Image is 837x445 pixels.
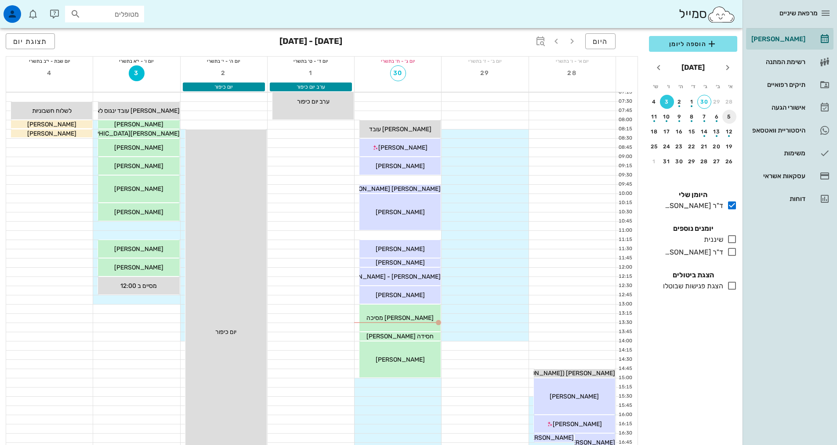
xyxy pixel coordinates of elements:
[722,114,736,120] div: 5
[750,58,805,65] div: רשימת המתנה
[710,125,724,139] button: 13
[616,319,634,327] div: 13:30
[651,60,667,75] button: חודש הבא
[27,121,76,128] span: [PERSON_NAME]
[593,37,608,46] span: היום
[129,69,145,77] span: 3
[675,79,686,94] th: ה׳
[722,144,736,150] div: 19
[616,172,634,179] div: 09:30
[525,434,574,441] span: [PERSON_NAME]
[659,281,723,291] div: הצגת פגישות שבוטלו
[672,140,686,154] button: 23
[647,99,661,105] div: 4
[616,411,634,419] div: 16:00
[477,69,493,77] span: 29
[369,126,431,133] span: [PERSON_NAME] עובד
[564,69,580,77] span: 28
[376,162,425,170] span: [PERSON_NAME]
[616,328,634,336] div: 13:45
[649,190,737,200] h4: היומן שלי
[710,95,724,109] button: 29
[616,420,634,428] div: 16:15
[616,199,634,207] div: 10:15
[616,181,634,188] div: 09:45
[746,120,833,141] a: היסטוריית וואטסאפ
[710,99,724,105] div: 29
[616,337,634,345] div: 14:00
[32,107,72,115] span: לשלוח חשבוניות
[672,110,686,124] button: 9
[710,144,724,150] div: 20
[725,79,736,94] th: א׳
[647,158,661,165] div: 1
[750,150,805,157] div: משימות
[697,95,711,109] button: 30
[366,333,434,340] span: חסידה [PERSON_NAME]
[553,420,602,428] span: [PERSON_NAME]
[746,74,833,95] a: תיקים רפואיים
[64,130,180,137] span: [PERSON_NAME][DEMOGRAPHIC_DATA]
[685,125,699,139] button: 15
[672,144,686,150] div: 23
[697,154,711,169] button: 28
[647,154,661,169] button: 1
[660,99,674,105] div: 3
[616,402,634,409] div: 15:45
[616,347,634,354] div: 14:15
[616,430,634,437] div: 16:30
[746,51,833,72] a: רשימת המתנה
[712,79,724,94] th: ב׳
[93,57,180,65] div: יום ו׳ - י״א בתשרי
[672,99,686,105] div: 2
[720,60,736,75] button: חודש שעבר
[616,356,634,363] div: 14:30
[616,384,634,391] div: 15:15
[550,393,599,400] span: [PERSON_NAME]
[678,59,708,76] button: [DATE]
[660,154,674,169] button: 31
[685,114,699,120] div: 8
[23,107,180,115] span: [PERSON_NAME] עובד ינגוס לא נמצאת ([PERSON_NAME])
[779,9,818,17] span: מרפאת שיניים
[114,245,163,253] span: [PERSON_NAME]
[660,140,674,154] button: 24
[750,172,805,179] div: עסקאות אשראי
[750,195,805,202] div: דוחות
[616,255,634,262] div: 11:45
[685,110,699,124] button: 8
[616,310,634,317] div: 13:15
[710,114,724,120] div: 6
[616,126,634,133] div: 08:15
[697,125,711,139] button: 14
[616,98,634,105] div: 07:30
[442,57,528,65] div: יום ב׳ - ז׳ בתשרי
[114,144,163,151] span: [PERSON_NAME]
[722,110,736,124] button: 5
[616,144,634,151] div: 08:45
[477,65,493,81] button: 29
[616,227,634,234] div: 11:00
[376,245,425,253] span: [PERSON_NAME]
[341,185,441,193] span: [PERSON_NAME] [PERSON_NAME]
[378,144,428,151] span: [PERSON_NAME]
[511,370,615,377] span: [PERSON_NAME] ([PERSON_NAME])
[697,110,711,124] button: 7
[697,158,711,165] div: 28
[337,273,441,280] span: [PERSON_NAME] - [PERSON_NAME]
[685,154,699,169] button: 29
[303,65,319,81] button: 1
[672,129,686,135] div: 16
[616,218,634,225] div: 10:45
[647,144,661,150] div: 25
[647,95,661,109] button: 4
[616,282,634,290] div: 12:30
[616,89,634,96] div: 07:15
[661,201,723,211] div: ד"ר [PERSON_NAME]
[114,208,163,216] span: [PERSON_NAME]
[650,79,661,94] th: ש׳
[685,140,699,154] button: 22
[390,65,406,81] button: 30
[616,135,634,142] div: 08:30
[660,110,674,124] button: 10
